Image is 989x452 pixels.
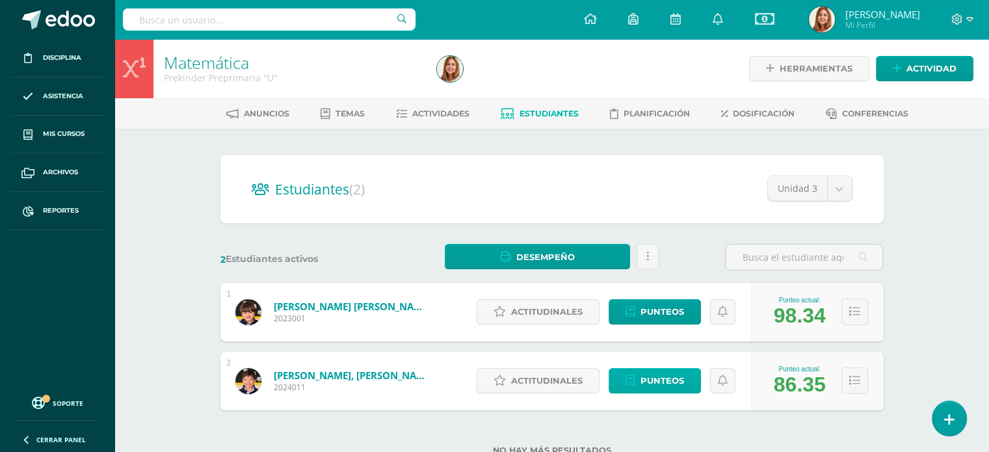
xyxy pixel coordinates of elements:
span: Estudiantes [520,109,579,118]
a: Punteos [609,299,701,325]
span: Asistencia [43,91,83,101]
img: eb2ab618cba906d884e32e33fe174f12.png [437,56,463,82]
span: Estudiantes [275,180,365,198]
span: Punteos [640,369,684,393]
a: Archivos [10,153,104,192]
label: Estudiantes activos [220,253,378,265]
span: 2 [220,254,226,265]
span: Desempeño [516,245,575,269]
a: Actitudinales [477,299,600,325]
span: 2023001 [274,313,430,324]
a: Soporte [16,393,99,411]
a: Actividad [876,56,973,81]
a: [PERSON_NAME] [PERSON_NAME] [274,300,430,313]
a: Conferencias [826,103,908,124]
a: Herramientas [749,56,869,81]
span: Soporte [53,399,83,408]
div: 98.34 [774,304,826,328]
a: Temas [321,103,365,124]
div: 1 [227,289,231,299]
a: Disciplina [10,39,104,77]
span: Dosificación [733,109,795,118]
a: Asistencia [10,77,104,116]
a: Punteos [609,368,701,393]
span: (2) [349,180,365,198]
div: 86.35 [774,373,826,397]
a: Desempeño [445,244,630,269]
img: 7053ac3b405f9f1a5180156ecd1ed60e.png [235,299,261,325]
span: Actitudinales [511,300,583,324]
span: Actividades [412,109,469,118]
span: Cerrar panel [36,435,86,444]
span: Punteos [640,300,684,324]
h1: Matemática [164,53,421,72]
input: Busca el estudiante aquí... [726,245,882,270]
span: Anuncios [244,109,289,118]
span: Temas [336,109,365,118]
span: Actitudinales [511,369,583,393]
a: Anuncios [226,103,289,124]
a: Mis cursos [10,116,104,154]
span: 2024011 [274,382,430,393]
span: Actividad [906,57,956,81]
div: Punteo actual: [774,366,826,373]
a: Dosificación [721,103,795,124]
a: Estudiantes [501,103,579,124]
span: Conferencias [842,109,908,118]
span: Planificación [624,109,690,118]
div: Prekinder Preprimaria 'U' [164,72,421,84]
div: Punteo actual: [774,297,826,304]
a: Reportes [10,192,104,230]
img: eb2ab618cba906d884e32e33fe174f12.png [809,7,835,33]
a: Unidad 3 [768,176,852,201]
span: Reportes [43,206,79,216]
span: Mi Perfil [845,20,919,31]
a: Matemática [164,51,249,73]
a: Planificación [610,103,690,124]
span: [PERSON_NAME] [845,8,919,21]
input: Busca un usuario... [123,8,415,31]
span: Archivos [43,167,78,178]
a: [PERSON_NAME], [PERSON_NAME] [274,369,430,382]
a: Actitudinales [477,368,600,393]
span: Disciplina [43,53,81,63]
img: 5444581f406961002cdff2fc4fcc0841.png [235,368,261,394]
a: Actividades [396,103,469,124]
span: Unidad 3 [778,176,817,201]
span: Herramientas [780,57,852,81]
div: 2 [227,358,231,367]
span: Mis cursos [43,129,85,139]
